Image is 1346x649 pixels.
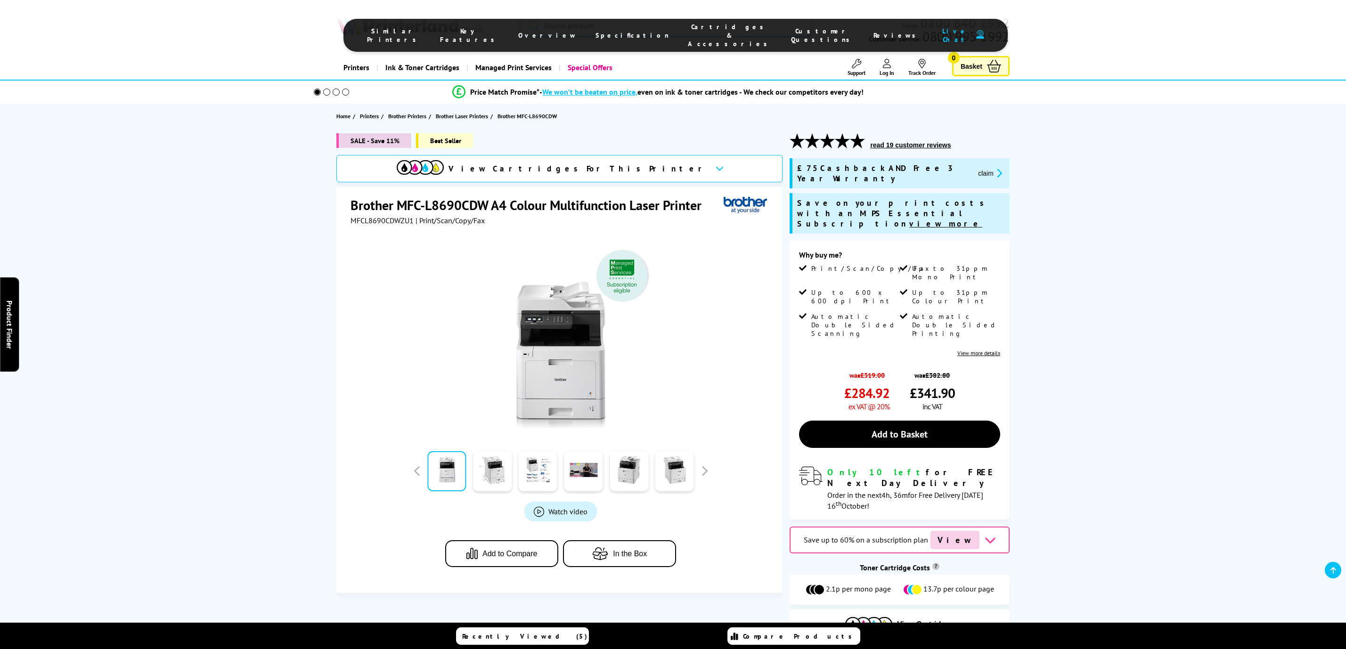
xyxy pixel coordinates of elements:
[848,402,889,411] span: ex VAT @ 20%
[542,87,637,97] span: We won’t be beaten on price,
[867,141,954,149] button: read 19 customer reviews
[336,111,353,121] a: Home
[449,163,708,174] span: View Cartridges For This Printer
[360,111,381,121] a: Printers
[563,540,676,567] button: In the Box
[880,59,894,76] a: Log In
[456,627,589,645] a: Recently Viewed (5)
[416,133,473,148] span: Best Seller
[845,617,892,632] img: Cartridges
[336,111,351,121] span: Home
[360,111,379,121] span: Printers
[790,563,1009,572] div: Toner Cartridge Costs
[351,196,711,214] h1: Brother MFC-L8690CDW A4 Colour Multifunction Laser Printer
[827,490,983,511] span: Order in the next for Free Delivery [DATE] 16 October!
[482,550,538,558] span: Add to Compare
[922,402,942,411] span: inc VAT
[880,69,894,76] span: Log In
[844,366,889,380] span: was
[804,535,928,544] span: Save up to 60% on a subscription plan
[910,384,955,402] span: £341.90
[873,31,921,40] span: Reviews
[797,163,971,184] span: £75 Cashback AND Free 3 Year Warranty
[385,56,459,80] span: Ink & Toner Cartridges
[336,133,411,148] span: SALE - Save 11%
[797,198,988,229] span: Save on your print costs with an MPS Essential Subscription
[397,160,444,175] img: View Cartridges
[811,312,897,338] span: Automatic Double Sided Scanning
[908,59,936,76] a: Track Order
[909,219,982,229] u: view more
[436,111,490,121] a: Brother Laser Printers
[930,531,979,549] span: View
[860,371,885,380] strike: £319.00
[524,502,597,521] a: Product_All_Videos
[897,620,954,629] span: View Cartridges
[957,349,1000,357] a: View more details
[470,87,539,97] span: Price Match Promise*
[336,56,376,80] a: Printers
[912,264,998,281] span: Up to 31ppm Mono Print
[559,56,620,80] a: Special Offers
[912,288,998,305] span: Up to 31ppm Colour Print
[743,632,857,641] span: Compare Products
[811,288,897,305] span: Up to 600 x 600 dpi Print
[613,550,647,558] span: In the Box
[797,617,1002,632] button: View Cartridges
[445,540,558,567] button: Add to Compare
[539,87,864,97] div: - even on ink & toner cartridges - We check our competitors every day!
[724,196,767,214] img: Brother
[952,56,1010,76] a: Basket 0
[518,31,577,40] span: Overview
[440,27,499,44] span: Key Features
[466,56,559,80] a: Managed Print Services
[827,467,1000,488] div: for FREE Next Day Delivery
[923,584,994,595] span: 13.7p per colour page
[848,59,865,76] a: Support
[301,84,1016,100] li: modal_Promise
[844,384,889,402] span: £284.92
[5,300,14,349] span: Product Finder
[388,111,429,121] a: Brother Printers
[727,627,860,645] a: Compare Products
[811,264,932,273] span: Print/Scan/Copy/Fax
[498,111,557,121] span: Brother MFC-L8690CDW
[376,56,466,80] a: Ink & Toner Cartridges
[976,30,984,39] img: user-headset-duotone.svg
[498,111,559,121] a: Brother MFC-L8690CDW
[836,499,841,508] sup: th
[548,507,587,516] span: Watch video
[388,111,426,121] span: Brother Printers
[799,250,1000,264] div: Why buy me?
[799,421,1000,448] a: Add to Basket
[939,27,971,44] span: Live Chat
[468,244,653,429] img: Brother MFC-L8690CDW
[912,312,998,338] span: Automatic Double Sided Printing
[351,216,414,225] span: MFCL8690CDWZU1
[596,31,669,40] span: Specification
[827,467,926,478] span: Only 10 left
[436,111,488,121] span: Brother Laser Printers
[975,168,1005,178] button: promo-description
[367,27,421,44] span: Similar Printers
[826,584,891,595] span: 2.1p per mono page
[791,27,855,44] span: Customer Questions
[848,69,865,76] span: Support
[881,490,908,500] span: 4h, 36m
[799,467,1000,510] div: modal_delivery
[961,60,982,73] span: Basket
[416,216,485,225] span: | Print/Scan/Copy/Fax
[688,23,772,48] span: Cartridges & Accessories
[462,632,587,641] span: Recently Viewed (5)
[910,366,955,380] span: was
[925,371,950,380] strike: £382.80
[948,52,960,64] span: 0
[932,563,939,570] sup: Cost per page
